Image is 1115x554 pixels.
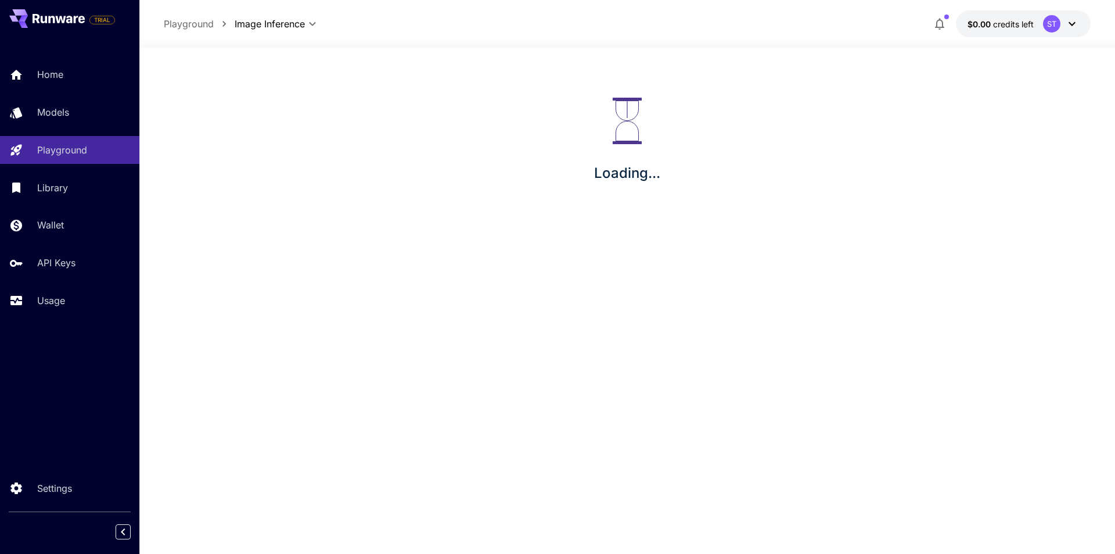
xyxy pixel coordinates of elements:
p: Loading... [594,163,660,184]
button: $0.00ST [956,10,1091,37]
a: Playground [164,17,214,31]
p: Usage [37,294,65,308]
div: Domain Overview [44,74,104,82]
p: Settings [37,481,72,495]
span: Image Inference [235,17,305,31]
div: $0.00 [967,18,1034,30]
span: $0.00 [967,19,993,29]
span: credits left [993,19,1034,29]
span: Add your payment card to enable full platform functionality. [89,13,115,27]
p: Playground [37,143,87,157]
div: Collapse sidebar [124,521,139,542]
img: tab_domain_overview_orange.svg [31,73,41,83]
p: API Keys [37,256,75,270]
img: website_grey.svg [19,30,28,40]
nav: breadcrumb [164,17,235,31]
div: Keywords by Traffic [128,74,196,82]
p: Wallet [37,218,64,232]
span: TRIAL [90,16,114,24]
p: Library [37,181,68,195]
img: logo_orange.svg [19,19,28,28]
div: Domain: [URL] [30,30,82,40]
button: Collapse sidebar [116,524,131,539]
div: ST [1043,15,1060,33]
img: tab_keywords_by_traffic_grey.svg [116,73,125,83]
p: Models [37,105,69,119]
div: v 4.0.25 [33,19,57,28]
p: Home [37,67,63,81]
